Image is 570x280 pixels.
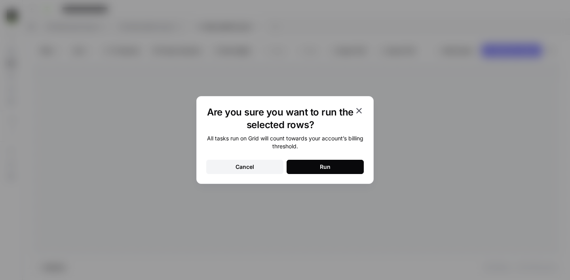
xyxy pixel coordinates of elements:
div: Cancel [236,163,254,171]
div: All tasks run on Grid will count towards your account’s billing threshold. [206,134,364,150]
button: Cancel [206,160,283,174]
button: Run [287,160,364,174]
div: Run [320,163,331,171]
h1: Are you sure you want to run the selected rows? [206,106,354,131]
